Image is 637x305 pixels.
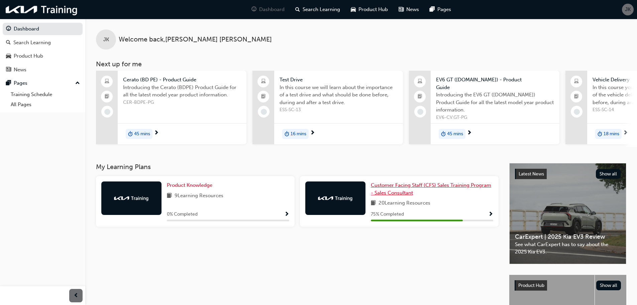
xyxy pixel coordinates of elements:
[574,92,579,101] span: booktick-icon
[105,92,109,101] span: booktick-icon
[280,76,398,84] span: Test Drive
[371,211,404,218] span: 75 % Completed
[246,3,290,16] a: guage-iconDashboard
[509,163,626,264] a: Latest NewsShow allCarExpert | 2025 Kia EV3 ReviewSee what CarExpert has to say about the 2025 Ki...
[96,163,499,171] h3: My Learning Plans
[604,130,619,138] span: 18 mins
[399,5,404,14] span: news-icon
[596,281,621,290] button: Show all
[488,212,493,218] span: Show Progress
[105,77,109,86] span: laptop-icon
[6,26,11,32] span: guage-icon
[3,77,83,89] button: Pages
[596,169,621,179] button: Show all
[598,130,602,138] span: duration-icon
[290,3,345,16] a: search-iconSearch Learning
[467,130,472,136] span: next-icon
[252,71,403,144] a: Test DriveIn this course we will learn about the importance of a test drive and what should be do...
[119,36,272,44] span: Welcome back , [PERSON_NAME] [PERSON_NAME]
[96,71,246,144] a: Cerato (BD PE) - Product GuideIntroducing the Cerato (BDPE) Product Guide for all the latest mode...
[8,99,83,110] a: All Pages
[436,114,554,122] span: EV6-CV.GT-PG
[406,6,419,13] span: News
[3,21,83,77] button: DashboardSearch LearningProduct HubNews
[519,171,544,177] span: Latest News
[371,182,491,196] span: Customer Facing Staff (CFS) Sales Training Program - Sales Consultant
[436,76,554,91] span: EV6 GT ([DOMAIN_NAME]) - Product Guide
[3,64,83,76] a: News
[85,60,637,68] h3: Next up for me
[291,130,306,138] span: 16 mins
[371,199,376,208] span: book-icon
[6,80,11,86] span: pages-icon
[113,195,150,202] img: kia-training
[625,6,631,13] span: JK
[303,6,340,13] span: Search Learning
[488,210,493,219] button: Show Progress
[167,182,212,188] span: Product Knowledge
[622,4,634,15] button: JK
[280,84,398,106] span: In this course we will learn about the importance of a test drive and what should be done before,...
[295,5,300,14] span: search-icon
[437,6,451,13] span: Pages
[75,79,80,88] span: up-icon
[14,52,43,60] div: Product Hub
[261,92,266,101] span: booktick-icon
[128,130,133,138] span: duration-icon
[104,109,110,115] span: learningRecordVerb_NONE-icon
[259,6,285,13] span: Dashboard
[515,233,621,241] span: CarExpert | 2025 Kia EV3 Review
[436,91,554,114] span: Introducing the EV6 GT ([DOMAIN_NAME]) Product Guide for all the latest model year product inform...
[574,77,579,86] span: laptop-icon
[310,130,315,136] span: next-icon
[167,181,215,189] a: Product Knowledge
[317,195,354,202] img: kia-training
[123,99,241,106] span: CER-BDPE-PG
[251,5,256,14] span: guage-icon
[167,192,172,200] span: book-icon
[8,89,83,100] a: Training Schedule
[123,76,241,84] span: Cerato (BD PE) - Product Guide
[424,3,456,16] a: pages-iconPages
[515,169,621,179] a: Latest NewsShow all
[515,241,621,256] span: See what CarExpert has to say about the 2025 Kia EV3.
[284,210,289,219] button: Show Progress
[417,109,423,115] span: learningRecordVerb_NONE-icon
[167,211,198,218] span: 0 % Completed
[418,92,422,101] span: booktick-icon
[261,109,267,115] span: learningRecordVerb_NONE-icon
[134,130,150,138] span: 45 mins
[371,181,493,197] a: Customer Facing Staff (CFS) Sales Training Program - Sales Consultant
[393,3,424,16] a: news-iconNews
[6,67,11,73] span: news-icon
[574,109,580,115] span: learningRecordVerb_NONE-icon
[280,106,398,114] span: ESS-SC-13
[103,36,109,44] span: JK
[261,77,266,86] span: laptop-icon
[3,3,80,16] img: kia-training
[430,5,435,14] span: pages-icon
[14,79,27,87] div: Pages
[351,5,356,14] span: car-icon
[284,212,289,218] span: Show Progress
[6,53,11,59] span: car-icon
[3,36,83,49] a: Search Learning
[418,77,422,86] span: laptop-icon
[379,199,430,208] span: 20 Learning Resources
[409,71,559,144] a: EV6 GT ([DOMAIN_NAME]) - Product GuideIntroducing the EV6 GT ([DOMAIN_NAME]) Product Guide for al...
[175,192,223,200] span: 9 Learning Resources
[14,66,26,74] div: News
[13,39,51,47] div: Search Learning
[3,50,83,62] a: Product Hub
[515,280,621,291] a: Product HubShow all
[345,3,393,16] a: car-iconProduct Hub
[447,130,463,138] span: 45 mins
[441,130,446,138] span: duration-icon
[154,130,159,136] span: next-icon
[358,6,388,13] span: Product Hub
[3,23,83,35] a: Dashboard
[123,84,241,99] span: Introducing the Cerato (BDPE) Product Guide for all the latest model year product information.
[623,130,628,136] span: next-icon
[74,292,79,300] span: prev-icon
